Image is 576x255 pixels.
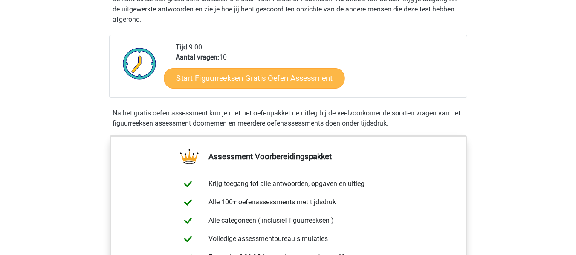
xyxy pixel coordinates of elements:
div: 9:00 10 [169,42,466,97]
b: Tijd: [176,43,189,51]
a: Start Figuurreeksen Gratis Oefen Assessment [164,68,344,88]
b: Aantal vragen: [176,53,219,61]
div: Na het gratis oefen assessment kun je met het oefenpakket de uitleg bij de veelvoorkomende soorte... [109,108,467,129]
img: Klok [118,42,161,85]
